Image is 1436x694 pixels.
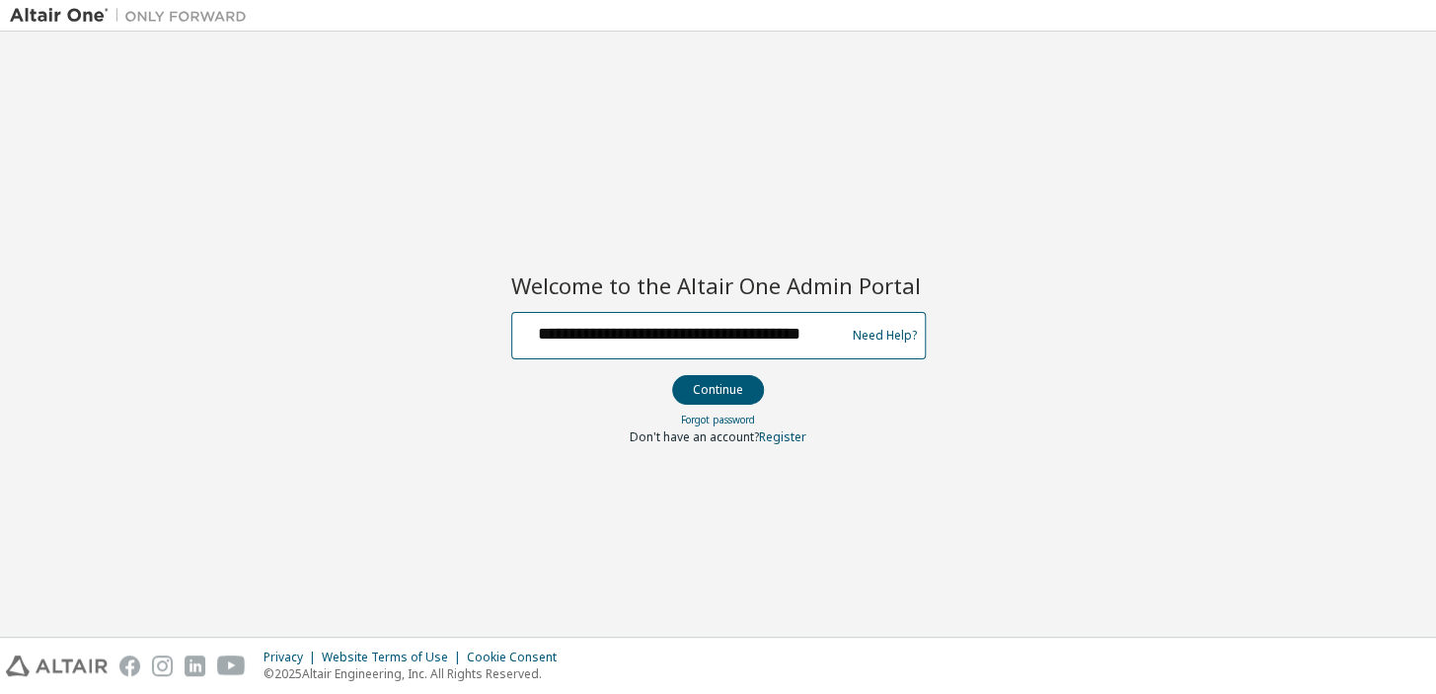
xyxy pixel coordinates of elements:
[264,665,568,682] p: © 2025 Altair Engineering, Inc. All Rights Reserved.
[681,413,755,426] a: Forgot password
[467,650,568,665] div: Cookie Consent
[630,428,759,445] span: Don't have an account?
[10,6,257,26] img: Altair One
[264,650,322,665] div: Privacy
[322,650,467,665] div: Website Terms of Use
[672,375,764,405] button: Continue
[119,655,140,676] img: facebook.svg
[185,655,205,676] img: linkedin.svg
[217,655,246,676] img: youtube.svg
[759,428,806,445] a: Register
[511,271,926,299] h2: Welcome to the Altair One Admin Portal
[6,655,108,676] img: altair_logo.svg
[853,335,917,336] a: Need Help?
[152,655,173,676] img: instagram.svg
